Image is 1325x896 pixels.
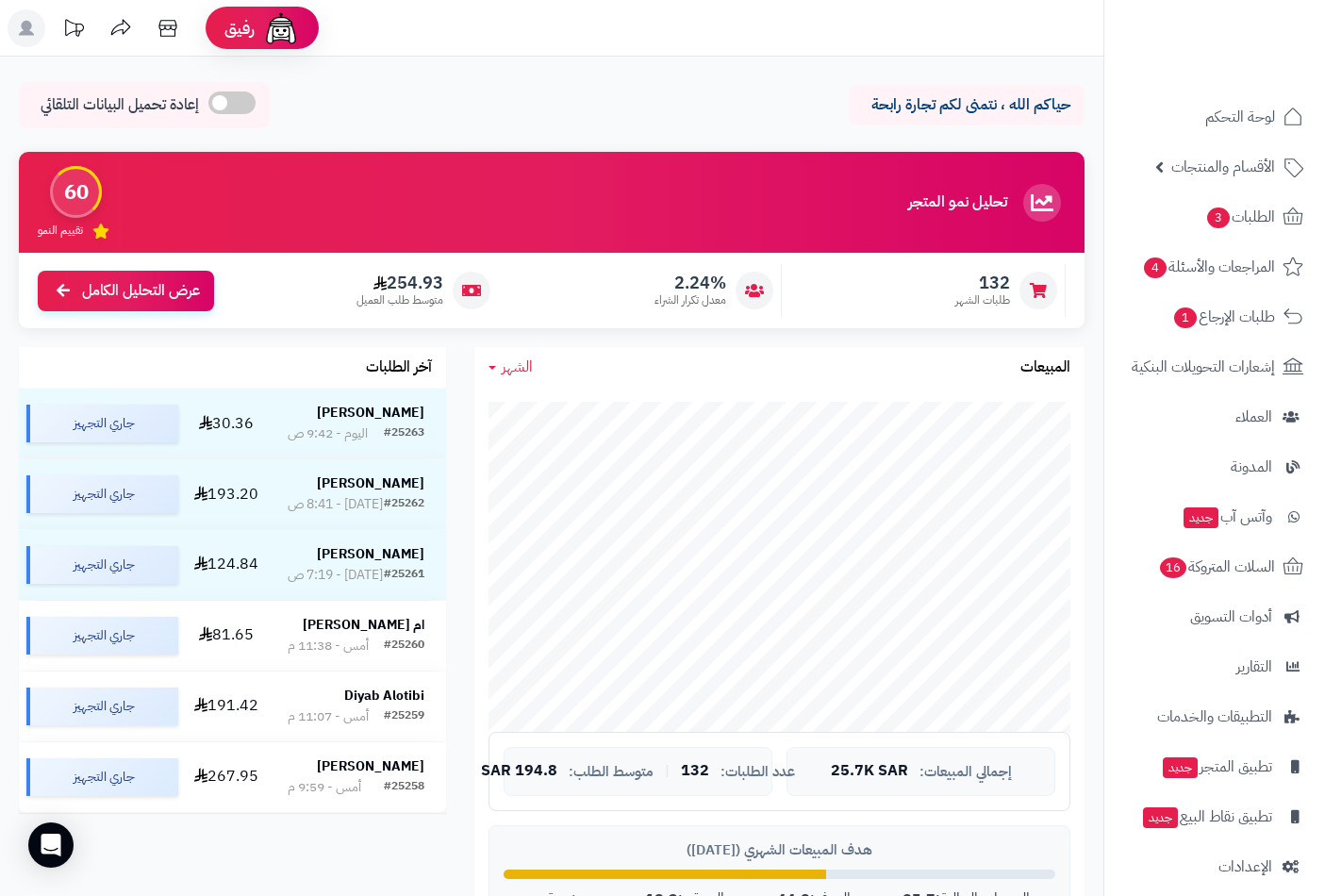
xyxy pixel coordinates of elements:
[384,424,424,443] div: #25263
[1160,557,1186,578] span: 16
[317,756,424,776] strong: [PERSON_NAME]
[1020,359,1070,376] h3: المبيعات
[831,763,908,780] span: 25.7K SAR
[303,615,424,635] strong: ام [PERSON_NAME]
[1143,807,1178,828] span: جديد
[317,473,424,493] strong: [PERSON_NAME]
[720,764,795,780] span: عدد الطلبات:
[1132,354,1275,380] span: إشعارات التحويلات البنكية
[317,403,424,423] strong: [PERSON_NAME]
[38,271,214,311] a: عرض التحليل الكامل
[26,475,178,513] div: جاري التجهيز
[1161,754,1272,780] span: تطبيق المتجر
[654,273,726,293] span: 2.24%
[288,495,383,514] div: [DATE] - 8:41 ص
[28,822,74,868] div: Open Intercom Messenger
[1116,444,1314,489] a: المدونة
[1142,254,1275,280] span: المراجعات والأسئلة
[1205,204,1275,230] span: الطلبات
[1174,307,1197,328] span: 1
[1116,794,1314,839] a: تطبيق نقاط البيعجديد
[384,566,424,585] div: #25261
[569,764,654,780] span: متوسط الطلب:
[26,405,178,442] div: جاري التجهيز
[1207,207,1230,228] span: 3
[1184,507,1218,528] span: جديد
[1116,94,1314,140] a: لوحة التحكم
[288,424,368,443] div: اليوم - 9:42 ص
[186,742,266,812] td: 267.95
[356,292,443,308] span: متوسط طلب العميل
[288,637,369,655] div: أمس - 11:38 م
[955,292,1010,308] span: طلبات الشهر
[356,273,443,293] span: 254.93
[1163,757,1198,778] span: جديد
[1158,554,1275,580] span: السلات المتروكة
[504,840,1055,860] div: هدف المبيعات الشهري ([DATE])
[186,601,266,671] td: 81.65
[1116,744,1314,789] a: تطبيق المتجرجديد
[26,617,178,655] div: جاري التجهيز
[50,9,97,52] a: تحديثات المنصة
[1116,344,1314,390] a: إشعارات التحويلات البنكية
[26,546,178,584] div: جاري التجهيز
[1116,194,1314,240] a: الطلبات3
[1144,257,1167,278] span: 4
[384,495,424,514] div: #25262
[502,356,533,378] span: الشهر
[1116,594,1314,639] a: أدوات التسويق
[288,707,369,726] div: أمس - 11:07 م
[1116,644,1314,689] a: التقارير
[1171,154,1275,180] span: الأقسام والمنتجات
[1218,854,1272,880] span: الإعدادات
[26,758,178,796] div: جاري التجهيز
[955,273,1010,293] span: 132
[1141,804,1272,830] span: تطبيق نقاط البيع
[1236,654,1272,680] span: التقارير
[41,94,199,116] span: إعادة تحميل البيانات التلقائي
[26,688,178,725] div: جاري التجهيز
[317,544,424,564] strong: [PERSON_NAME]
[481,763,557,780] span: 194.8 SAR
[1205,104,1275,130] span: لوحة التحكم
[344,686,424,705] strong: Diyab Alotibi
[366,359,432,376] h3: آخر الطلبات
[288,778,361,797] div: أمس - 9:59 م
[38,223,83,239] span: تقييم النمو
[919,764,1012,780] span: إجمالي المبيعات:
[1116,694,1314,739] a: التطبيقات والخدمات
[1235,404,1272,430] span: العملاء
[681,763,709,780] span: 132
[262,9,300,47] img: ai-face.png
[186,672,266,741] td: 191.42
[186,389,266,458] td: 30.36
[1116,244,1314,290] a: المراجعات والأسئلة4
[665,764,670,778] span: |
[186,530,266,600] td: 124.84
[1157,704,1272,730] span: التطبيقات والخدمات
[1116,844,1314,889] a: الإعدادات
[288,566,383,585] div: [DATE] - 7:19 ص
[1116,494,1314,539] a: وآتس آبجديد
[1231,454,1272,480] span: المدونة
[384,707,424,726] div: #25259
[1190,604,1272,630] span: أدوات التسويق
[1116,544,1314,589] a: السلات المتروكة16
[1116,294,1314,340] a: طلبات الإرجاع1
[186,459,266,529] td: 193.20
[224,17,255,40] span: رفيق
[384,778,424,797] div: #25258
[384,637,424,655] div: #25260
[908,194,1007,211] h3: تحليل نمو المتجر
[1172,304,1275,330] span: طلبات الإرجاع
[863,94,1070,116] p: حياكم الله ، نتمنى لكم تجارة رابحة
[489,357,533,378] a: الشهر
[1116,394,1314,440] a: العملاء
[1182,504,1272,530] span: وآتس آب
[82,280,200,302] span: عرض التحليل الكامل
[654,292,726,308] span: معدل تكرار الشراء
